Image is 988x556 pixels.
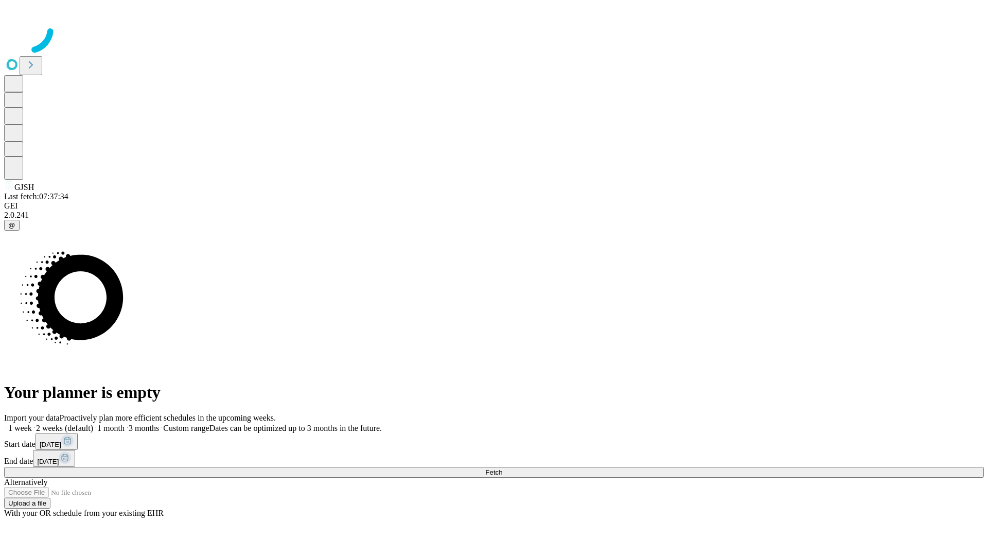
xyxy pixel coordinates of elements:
[4,450,984,467] div: End date
[4,201,984,211] div: GEI
[8,424,32,432] span: 1 week
[4,467,984,478] button: Fetch
[40,441,61,448] span: [DATE]
[4,383,984,402] h1: Your planner is empty
[36,433,78,450] button: [DATE]
[60,413,276,422] span: Proactively plan more efficient schedules in the upcoming weeks.
[4,509,164,517] span: With your OR schedule from your existing EHR
[4,220,20,231] button: @
[163,424,209,432] span: Custom range
[4,433,984,450] div: Start date
[4,498,50,509] button: Upload a file
[4,413,60,422] span: Import your data
[4,192,68,201] span: Last fetch: 07:37:34
[129,424,159,432] span: 3 months
[14,183,34,192] span: GJSH
[4,478,47,486] span: Alternatively
[209,424,382,432] span: Dates can be optimized up to 3 months in the future.
[8,221,15,229] span: @
[485,468,502,476] span: Fetch
[37,458,59,465] span: [DATE]
[33,450,75,467] button: [DATE]
[97,424,125,432] span: 1 month
[4,211,984,220] div: 2.0.241
[36,424,93,432] span: 2 weeks (default)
